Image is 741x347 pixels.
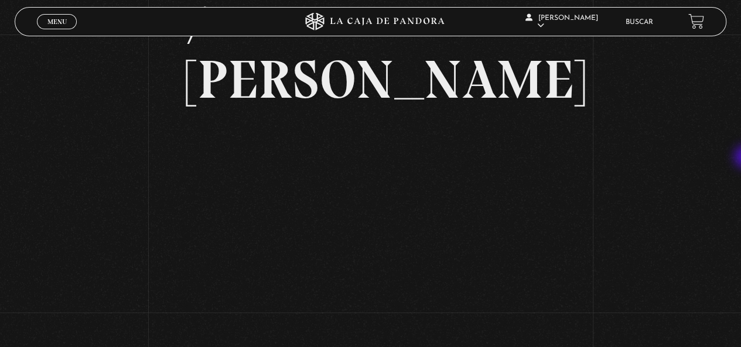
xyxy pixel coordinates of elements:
iframe: Dailymotion video player – PROGRAMA EDITADO 29-8 TRUMP-MAD- [186,124,555,332]
a: View your shopping cart [688,13,704,29]
span: Cerrar [43,28,71,36]
span: [PERSON_NAME] [525,15,598,29]
a: Buscar [626,19,653,26]
span: Menu [47,18,67,25]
